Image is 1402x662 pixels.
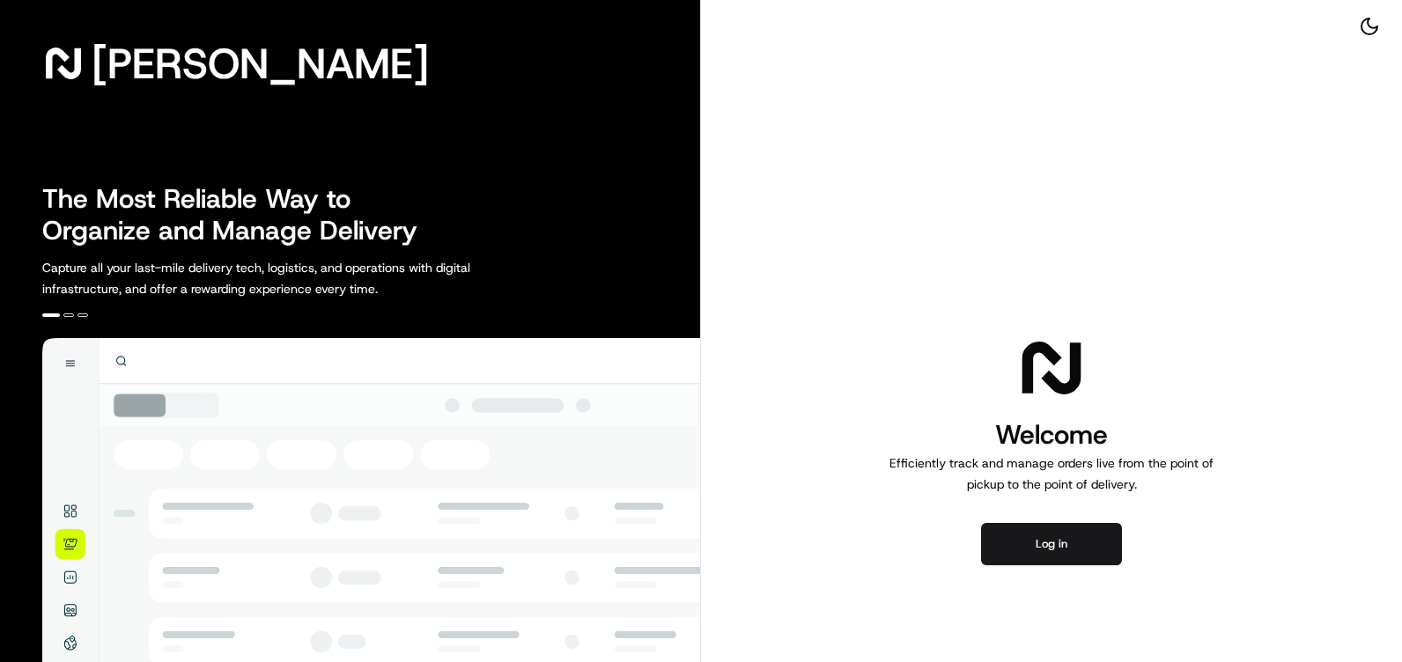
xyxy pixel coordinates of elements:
p: Efficiently track and manage orders live from the point of pickup to the point of delivery. [882,452,1221,495]
h2: The Most Reliable Way to Organize and Manage Delivery [42,183,437,246]
button: Log in [981,523,1122,565]
p: Capture all your last-mile delivery tech, logistics, and operations with digital infrastructure, ... [42,257,550,299]
span: [PERSON_NAME] [92,46,429,81]
h1: Welcome [882,417,1221,452]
